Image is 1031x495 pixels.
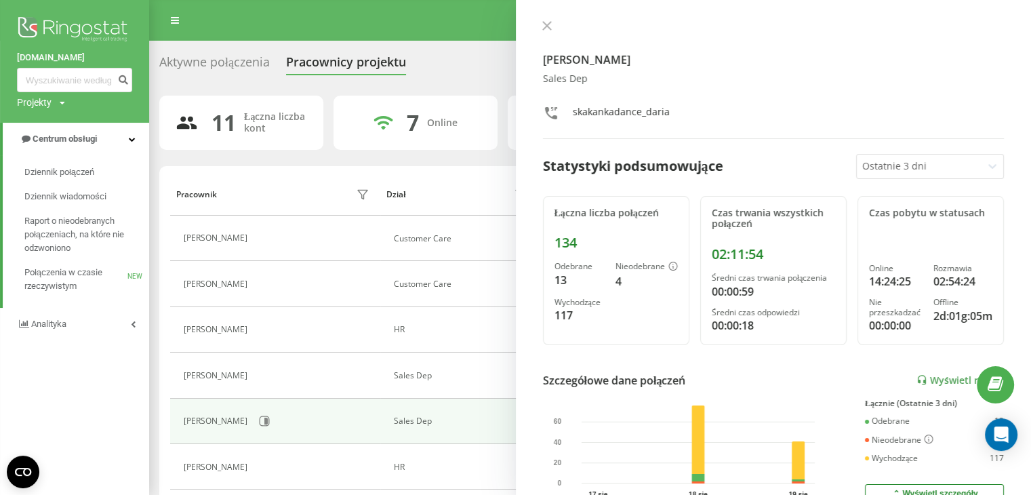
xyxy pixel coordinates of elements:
span: Raport o nieodebranych połączeniach, na które nie odzwoniono [24,214,142,255]
div: 117 [990,454,1004,463]
div: Rozmawia [933,264,992,273]
div: [PERSON_NAME] [184,416,251,426]
div: Customer Care [394,279,530,289]
text: 0 [557,479,561,487]
div: Customer Care [394,234,530,243]
div: Open Intercom Messenger [985,418,1017,451]
div: 02:54:24 [933,273,992,290]
div: Pracownicy projektu [286,55,406,76]
div: Łączna liczba połączeń [554,207,678,219]
a: Raport o nieodebranych połączeniach, na które nie odzwoniono [24,209,149,260]
div: 00:00:00 [869,317,923,334]
text: 20 [553,459,561,467]
div: Sales Dep [543,73,1005,85]
div: HR [394,462,530,472]
div: Średni czas odpowiedzi [712,308,835,317]
div: [PERSON_NAME] [184,462,251,472]
div: [PERSON_NAME] [184,371,251,380]
div: Aktywne połączenia [159,55,270,76]
img: Ringostat logo [17,14,132,47]
a: Dziennik wiadomości [24,184,149,209]
div: [PERSON_NAME] [184,233,251,243]
button: Open CMP widget [7,456,39,488]
div: 13 [994,416,1004,426]
div: Projekty [17,96,52,109]
div: [PERSON_NAME] [184,325,251,334]
div: Pracownik [176,190,217,199]
div: 7 [407,110,419,136]
div: 13 [554,272,605,288]
div: Nieodebrane [865,435,933,446]
span: Dziennik połączeń [24,165,94,179]
div: 117 [554,307,605,323]
text: 60 [553,418,561,425]
div: Łączna liczba kont [244,111,307,134]
a: Połączenia w czasie rzeczywistymNEW [24,260,149,298]
div: HR [394,325,530,334]
a: Dziennik połączeń [24,160,149,184]
input: Wyszukiwanie według numeru [17,68,132,92]
div: Nie przeszkadzać [869,298,923,317]
span: Dziennik wiadomości [24,190,106,203]
div: skakankadance_daria [573,105,670,125]
div: Sales Dep [394,416,530,426]
div: [PERSON_NAME] [184,279,251,289]
div: Statystyki podsumowujące [543,156,723,176]
div: Średni czas trwania połączenia [712,273,835,283]
div: Online [869,264,923,273]
div: 14:24:25 [869,273,923,290]
text: 40 [553,439,561,446]
div: Odebrane [554,262,605,271]
a: Centrum obsługi [3,123,149,155]
div: Odebrane [865,416,910,426]
div: Czas pobytu w statusach [869,207,992,219]
h4: [PERSON_NAME] [543,52,1005,68]
div: 2d:01g:05m [933,308,992,324]
span: Połączenia w czasie rzeczywistym [24,266,127,293]
div: Sales Dep [394,371,530,380]
div: Wychodzące [554,298,605,307]
div: 02:11:54 [712,246,835,262]
a: Wyświetl raport [916,374,1004,386]
div: 00:00:59 [712,283,835,300]
div: Nieodebrane [615,262,678,273]
div: 134 [554,235,678,251]
span: Centrum obsługi [33,134,97,144]
div: 11 [211,110,236,136]
div: Czas trwania wszystkich połączeń [712,207,835,231]
div: Dział [386,190,405,199]
div: 4 [615,273,678,290]
span: Analityka [31,319,66,329]
a: [DOMAIN_NAME] [17,51,132,64]
div: Offline [933,298,992,307]
div: Łącznie (Ostatnie 3 dni) [865,399,1004,408]
div: 00:00:18 [712,317,835,334]
div: Szczegółowe dane połączeń [543,372,686,389]
div: Wychodzące [865,454,918,463]
div: Online [427,117,458,129]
